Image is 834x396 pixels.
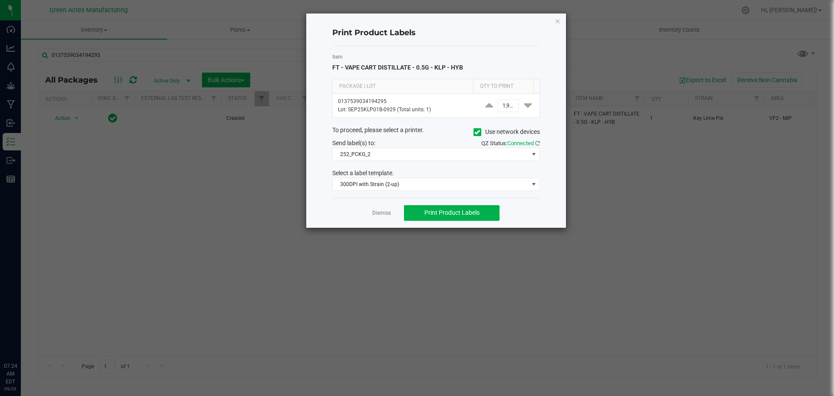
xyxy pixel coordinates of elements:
span: FT - VAPE CART DISTILLATE - 0.5G - KLP - HYB [332,64,463,71]
span: QZ Status: [481,140,540,146]
p: 0137539034194295 [338,97,472,106]
div: To proceed, please select a printer. [326,126,546,139]
iframe: Resource center [9,326,35,353]
p: Lot: SEP25KLP01B-0929 (Total units: 1) [338,106,472,114]
span: 300DPI with Strain (2-up) [333,178,529,190]
th: Package | Lot [333,79,473,94]
iframe: Resource center unread badge [26,325,36,336]
label: Use network devices [473,127,540,136]
span: Send label(s) to: [332,140,375,146]
th: Qty to Print [473,79,533,94]
span: Connected [507,140,534,146]
div: Select a label template. [326,169,546,178]
a: Dismiss [372,210,391,217]
span: 252_PCKG_2 [333,148,529,160]
label: Item [332,53,540,61]
button: Print Product Labels [404,205,500,221]
span: Print Product Labels [424,209,480,216]
h4: Print Product Labels [332,27,540,39]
